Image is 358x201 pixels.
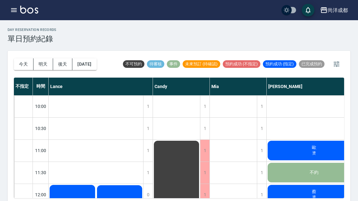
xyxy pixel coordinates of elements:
[72,58,96,70] button: [DATE]
[33,78,49,95] div: 時間
[257,162,266,184] div: 1
[257,118,266,139] div: 1
[143,140,153,162] div: 1
[311,145,318,151] span: 歐
[49,78,153,95] div: Lance
[263,61,296,67] span: 預約成功 (指定)
[302,4,314,16] button: save
[257,96,266,117] div: 1
[223,61,260,67] span: 預約成功 (不指定)
[257,140,266,162] div: 1
[210,78,267,95] div: Mia
[200,118,209,139] div: 1
[143,118,153,139] div: 1
[143,162,153,184] div: 1
[33,58,53,70] button: 明天
[53,58,73,70] button: 後天
[33,95,49,117] div: 10:00
[308,170,320,175] span: 不約
[14,58,33,70] button: 今天
[311,195,317,200] span: 燙
[143,96,153,117] div: 1
[328,6,348,14] div: 尚洋成都
[123,61,144,67] span: 不可預約
[200,140,209,162] div: 1
[33,162,49,184] div: 11:30
[200,96,209,117] div: 1
[167,61,180,67] span: 事件
[299,61,325,67] span: 已完成預約
[311,189,318,195] span: 蔡
[311,151,317,156] span: 燙
[183,61,220,67] span: 未來預訂 (待確認)
[8,34,57,43] h3: 單日預約紀錄
[8,28,57,32] h2: day Reservation records
[200,162,209,184] div: 1
[20,6,38,14] img: Logo
[153,78,210,95] div: Candy
[318,4,350,17] button: 尚洋成都
[14,78,33,95] div: 不指定
[33,139,49,162] div: 11:00
[147,61,164,67] span: 待審核
[33,117,49,139] div: 10:30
